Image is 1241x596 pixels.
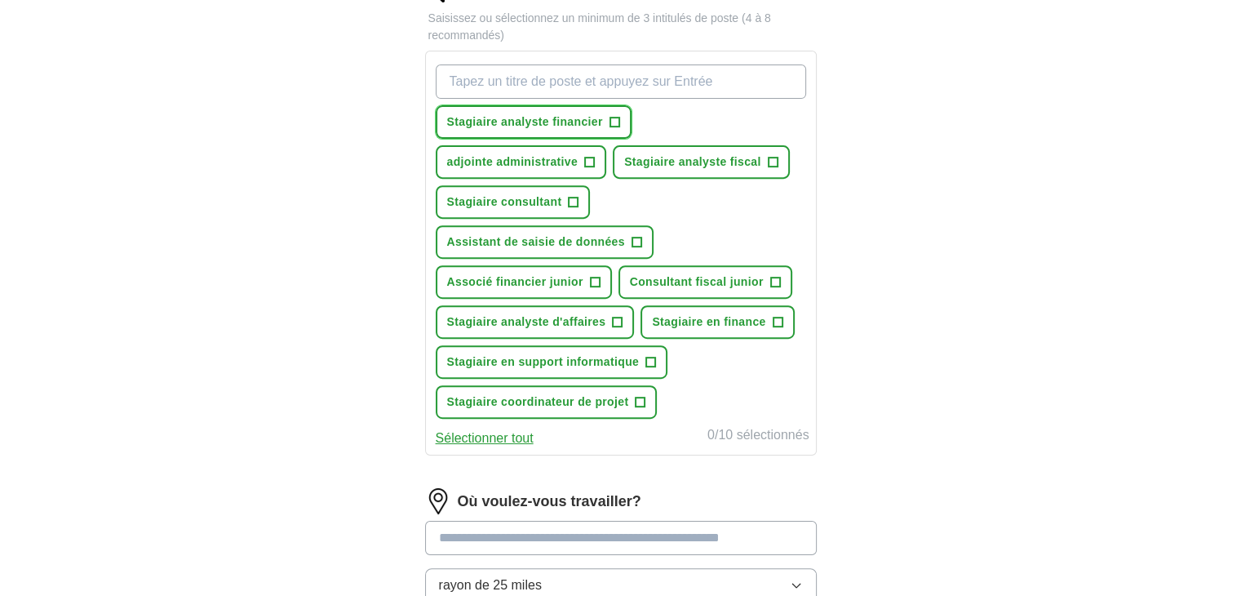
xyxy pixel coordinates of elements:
[425,488,451,514] img: location.png
[439,578,542,592] font: rayon de 25 miles
[613,145,790,179] button: Stagiaire analyste fiscal
[428,11,771,42] font: Saisissez ou sélectionnez un minimum de 3 intitulés de poste (4 à 8 recommandés)
[640,305,794,339] button: Stagiaire en finance
[436,265,612,299] button: Associé financier junior
[447,115,603,128] font: Stagiaire analyste financier
[447,355,640,368] font: Stagiaire en support informatique
[707,428,809,442] font: 0/10 sélectionnés
[458,493,641,509] font: Où voulez-vous travailler?
[436,429,534,448] button: Sélectionner tout
[447,195,562,208] font: Stagiaire consultant
[447,235,625,248] font: Assistant de saisie de données
[436,431,534,445] font: Sélectionner tout
[436,64,806,99] input: Tapez un titre de poste et appuyez sur Entrée
[436,225,654,259] button: Assistant de saisie de données
[447,155,578,168] font: adjointe administrative
[447,315,606,328] font: Stagiaire analyste d'affaires
[618,265,792,299] button: Consultant fiscal junior
[436,145,607,179] button: adjointe administrative
[447,275,583,288] font: Associé financier junior
[624,155,761,168] font: Stagiaire analyste fiscal
[436,345,668,379] button: Stagiaire en support informatique
[447,395,629,408] font: Stagiaire coordinateur de projet
[436,185,591,219] button: Stagiaire consultant
[436,385,658,419] button: Stagiaire coordinateur de projet
[652,315,765,328] font: Stagiaire en finance
[436,305,635,339] button: Stagiaire analyste d'affaires
[436,105,632,139] button: Stagiaire analyste financier
[630,275,764,288] font: Consultant fiscal junior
